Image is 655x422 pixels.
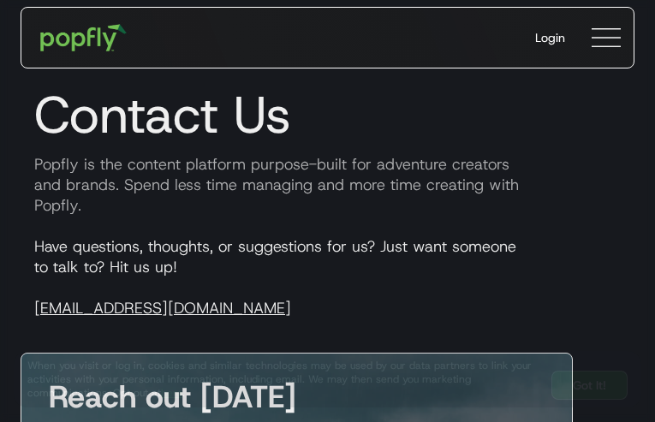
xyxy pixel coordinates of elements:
[21,84,634,146] h1: Contact Us
[21,154,634,216] p: Popfly is the content platform purpose-built for adventure creators and brands. Spend less time m...
[27,359,538,400] div: When you visit or log in, cookies and similar technologies may be used by our data partners to li...
[551,371,628,400] a: Got It!
[21,236,634,318] p: Have questions, thoughts, or suggestions for us? Just want someone to talk to? Hit us up!
[28,12,139,63] a: home
[535,29,565,46] div: Login
[161,386,182,400] a: here
[521,15,579,60] a: Login
[34,298,291,318] a: [EMAIL_ADDRESS][DOMAIN_NAME]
